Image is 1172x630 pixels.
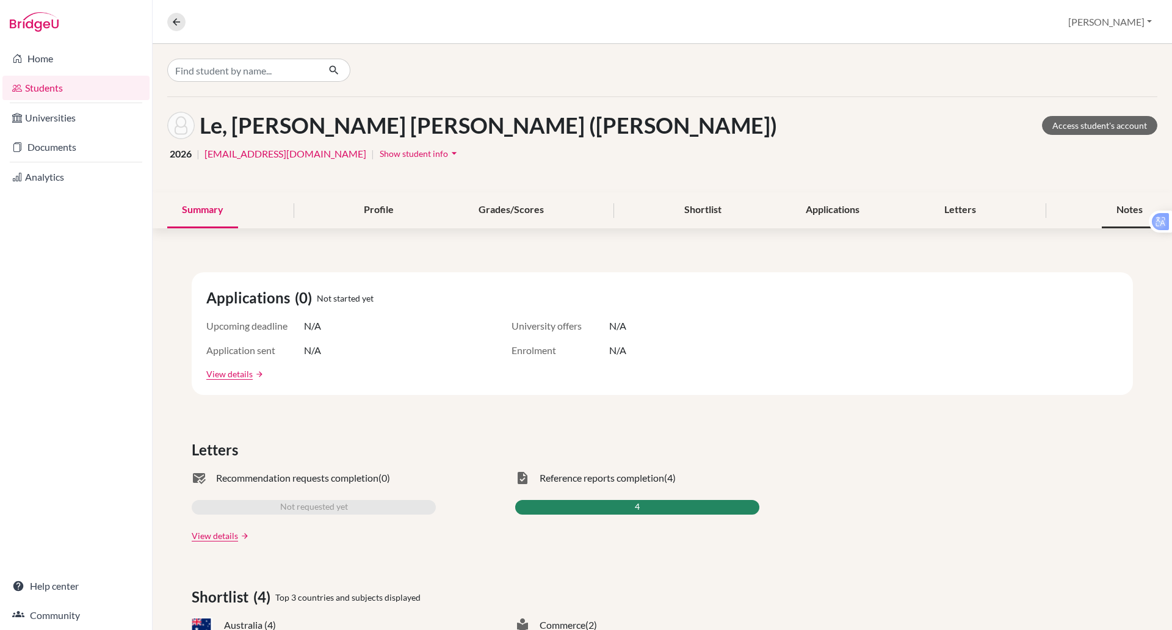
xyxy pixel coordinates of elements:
span: Not requested yet [280,500,348,515]
a: Home [2,46,150,71]
span: 4 [635,500,640,515]
span: mark_email_read [192,471,206,485]
button: [PERSON_NAME] [1063,10,1157,34]
img: Hoang Ngoc Tien (Victoria) Le's avatar [167,112,195,139]
span: N/A [609,319,626,333]
button: Show student infoarrow_drop_down [379,144,461,163]
div: Letters [930,192,991,228]
span: Top 3 countries and subjects displayed [275,591,421,604]
span: task [515,471,530,485]
a: View details [192,529,238,542]
span: Recommendation requests completion [216,471,378,485]
a: Students [2,76,150,100]
i: arrow_drop_down [448,147,460,159]
a: Analytics [2,165,150,189]
a: Universities [2,106,150,130]
span: Applications [206,287,295,309]
span: N/A [304,319,321,333]
a: View details [206,367,253,380]
span: Enrolment [512,343,609,358]
span: Letters [192,439,243,461]
div: Profile [349,192,408,228]
img: Bridge-U [10,12,59,32]
span: N/A [609,343,626,358]
a: arrow_forward [253,370,264,378]
span: Reference reports completion [540,471,664,485]
span: (4) [664,471,676,485]
a: Community [2,603,150,628]
span: N/A [304,343,321,358]
span: Application sent [206,343,304,358]
span: (0) [295,287,317,309]
span: Show student info [380,148,448,159]
a: [EMAIL_ADDRESS][DOMAIN_NAME] [204,147,366,161]
span: Upcoming deadline [206,319,304,333]
input: Find student by name... [167,59,319,82]
span: | [371,147,374,161]
span: University offers [512,319,609,333]
span: | [197,147,200,161]
span: 2026 [170,147,192,161]
div: Notes [1102,192,1157,228]
div: Summary [167,192,238,228]
span: Shortlist [192,586,253,608]
span: (0) [378,471,390,485]
a: arrow_forward [238,532,249,540]
a: Help center [2,574,150,598]
div: Grades/Scores [464,192,559,228]
a: Access student's account [1042,116,1157,135]
a: Documents [2,135,150,159]
div: Applications [791,192,874,228]
span: (4) [253,586,275,608]
span: Not started yet [317,292,374,305]
div: Shortlist [670,192,736,228]
h1: Le, [PERSON_NAME] [PERSON_NAME] ([PERSON_NAME]) [200,112,777,139]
